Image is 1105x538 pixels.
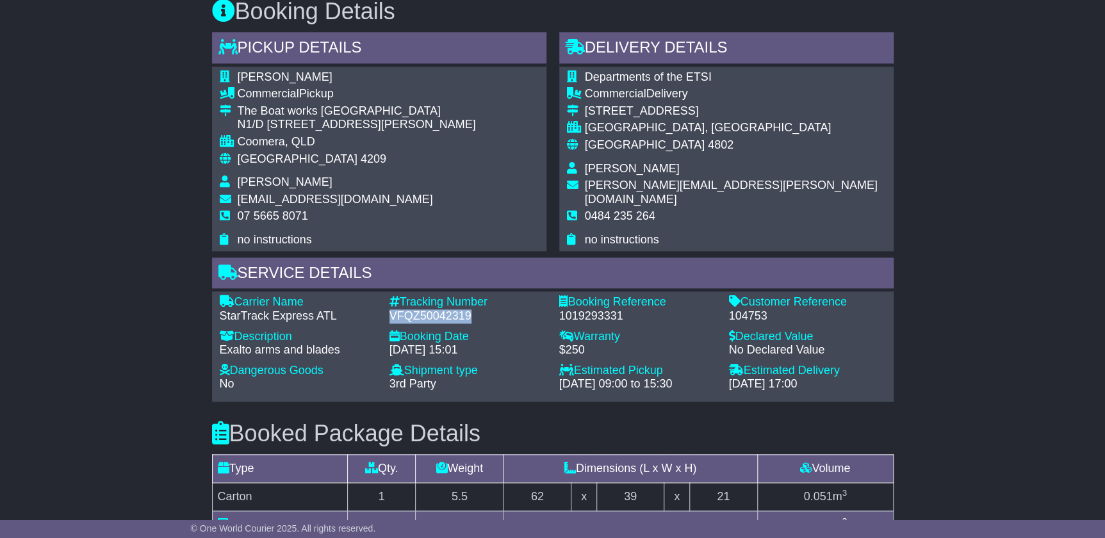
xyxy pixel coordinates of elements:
div: Service Details [212,257,894,292]
td: x [664,482,689,510]
div: Carrier Name [220,295,377,309]
td: 62 [503,482,571,510]
span: [PERSON_NAME] [238,70,332,83]
td: Qty. [348,454,416,482]
span: [GEOGRAPHIC_DATA] [585,138,705,151]
span: 4209 [361,152,386,165]
div: Delivery [585,87,886,101]
span: Commercial [238,87,299,100]
span: Commercial [585,87,646,100]
div: Pickup Details [212,32,546,67]
div: Dangerous Goods [220,364,377,378]
span: [PERSON_NAME][EMAIL_ADDRESS][PERSON_NAME][DOMAIN_NAME] [585,179,878,206]
td: 1 [348,482,416,510]
div: Customer Reference [729,295,886,309]
div: Description [220,330,377,344]
span: 0.051 [803,518,832,531]
span: © One World Courier 2025. All rights reserved. [191,523,376,534]
div: Warranty [559,330,716,344]
span: no instructions [585,233,659,246]
div: Declared Value [729,330,886,344]
td: x [571,482,596,510]
span: [GEOGRAPHIC_DATA] [238,152,357,165]
td: Dimensions (L x W x H) [503,454,757,482]
div: StarTrack Express ATL [220,309,377,323]
div: [DATE] 15:01 [389,343,546,357]
td: Weight [416,454,503,482]
div: Delivery Details [559,32,894,67]
div: No Declared Value [729,343,886,357]
span: No [220,377,234,390]
div: Booking Date [389,330,546,344]
td: m [757,482,893,510]
span: [EMAIL_ADDRESS][DOMAIN_NAME] [238,193,433,206]
span: 07 5665 8071 [238,209,308,222]
div: Tracking Number [389,295,546,309]
sup: 3 [842,488,847,498]
div: [STREET_ADDRESS] [585,104,886,118]
td: Volume [757,454,893,482]
sup: 3 [842,516,847,526]
span: [PERSON_NAME] [585,162,680,175]
span: 4802 [708,138,733,151]
div: Coomera, QLD [238,135,476,149]
div: Estimated Delivery [729,364,886,378]
div: [DATE] 17:00 [729,377,886,391]
div: Shipment type [389,364,546,378]
td: Carton [212,482,348,510]
div: [GEOGRAPHIC_DATA], [GEOGRAPHIC_DATA] [585,121,886,135]
span: [PERSON_NAME] [238,175,332,188]
div: The Boat works [GEOGRAPHIC_DATA] [238,104,476,118]
td: 5.5 [416,482,503,510]
span: 3rd Party [389,377,436,390]
span: Departments of the ETSI [585,70,712,83]
div: Booking Reference [559,295,716,309]
div: Estimated Pickup [559,364,716,378]
span: 5.5 [436,518,452,531]
div: Pickup [238,87,476,101]
td: 21 [689,482,757,510]
h3: Booked Package Details [212,421,894,446]
div: Exalto arms and blades [220,343,377,357]
td: Type [212,454,348,482]
span: no instructions [238,233,312,246]
span: 0.051 [803,490,832,503]
div: 104753 [729,309,886,323]
span: 0484 235 264 [585,209,655,222]
td: 39 [596,482,664,510]
div: [DATE] 09:00 to 15:30 [559,377,716,391]
div: N1/D [STREET_ADDRESS][PERSON_NAME] [238,118,476,132]
div: 1019293331 [559,309,716,323]
div: VFQZ50042319 [389,309,546,323]
div: $250 [559,343,716,357]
